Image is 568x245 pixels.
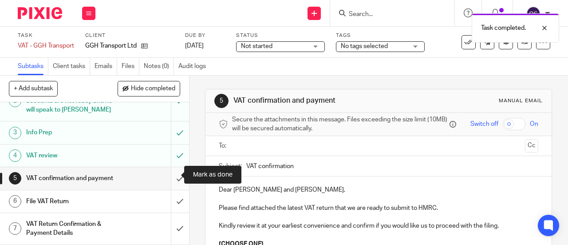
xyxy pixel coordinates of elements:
[144,58,174,75] a: Notes (0)
[85,32,174,39] label: Client
[9,81,58,96] button: + Add subtask
[219,221,538,230] p: Kindly review it at your earliest convenience and confirm if you would like us to proceed with th...
[85,41,137,50] p: GGH Transport Ltd
[526,6,540,20] img: svg%3E
[219,162,242,171] label: Subject:
[95,58,117,75] a: Emails
[18,7,62,19] img: Pixie
[26,195,117,208] h1: File VAT Return
[18,58,48,75] a: Subtasks
[9,172,21,185] div: 5
[26,126,117,139] h1: Info Prep
[470,120,498,129] span: Switch off
[18,41,74,50] div: VAT - GGH Transport
[9,149,21,162] div: 4
[185,32,225,39] label: Due by
[219,141,229,150] label: To:
[219,204,538,213] p: Please find attached the latest VAT return that we are ready to submit to HMRC.
[233,96,398,105] h1: VAT confirmation and payment
[530,120,538,129] span: On
[241,43,272,49] span: Not started
[18,32,74,39] label: Task
[525,139,538,153] button: Cc
[9,127,21,139] div: 3
[499,97,543,104] div: Manual email
[26,149,117,162] h1: VAT review
[118,81,180,96] button: Hide completed
[131,85,175,92] span: Hide completed
[9,222,21,235] div: 7
[232,115,447,133] span: Secure the attachments in this message. Files exceeding the size limit (10MB) will be secured aut...
[219,185,538,194] p: Dear [PERSON_NAME] and [PERSON_NAME],
[185,43,204,49] span: [DATE]
[53,58,90,75] a: Client tasks
[26,172,117,185] h1: VAT confirmation and payment
[341,43,388,49] span: No tags selected
[481,24,526,32] p: Task completed.
[122,58,139,75] a: Files
[236,32,325,39] label: Status
[26,217,117,240] h1: VAT Return Confirmation & Payment Details
[214,94,229,108] div: 5
[178,58,210,75] a: Audit logs
[9,195,21,208] div: 6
